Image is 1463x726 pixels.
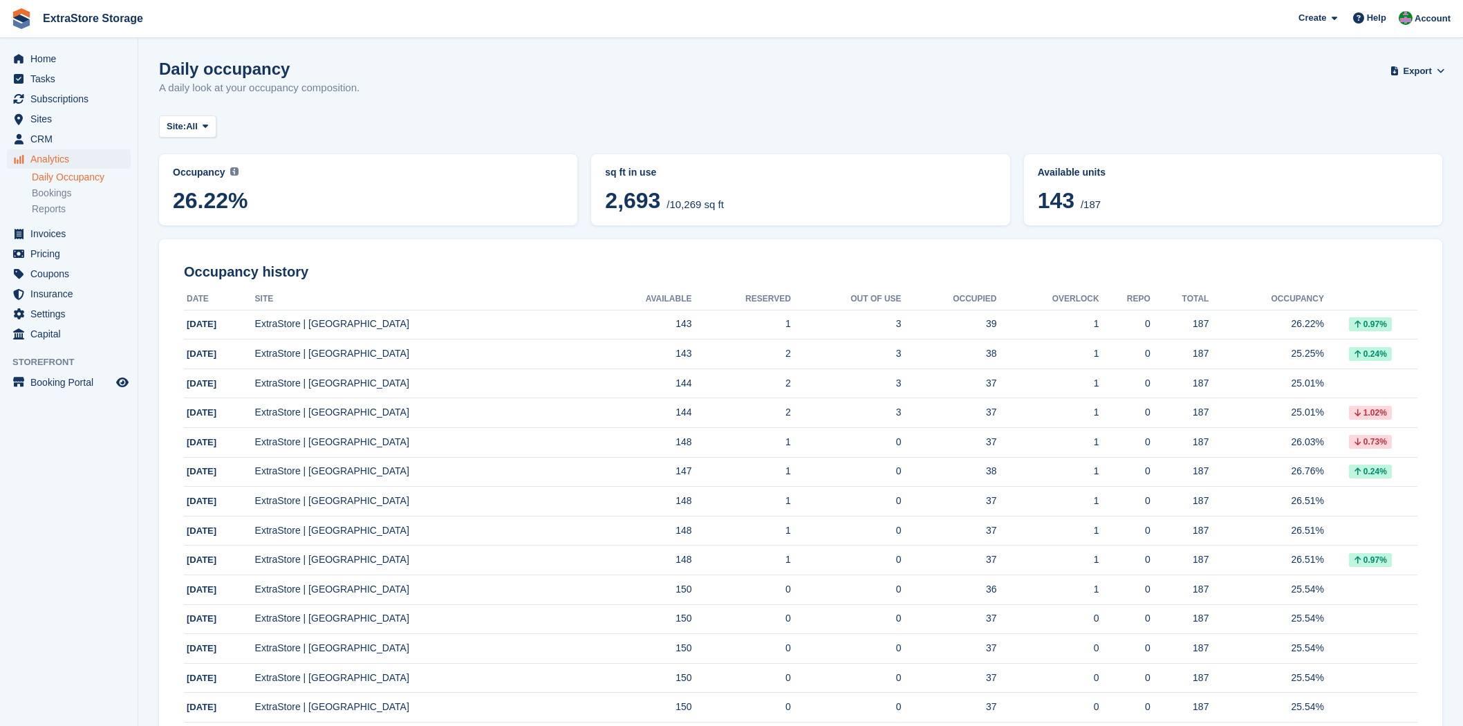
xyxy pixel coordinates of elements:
div: 0 [1099,376,1150,391]
a: menu [7,129,131,149]
td: 0 [791,575,902,605]
th: Occupied [902,288,997,310]
th: Repo [1099,288,1150,310]
div: 1 [997,464,1099,478]
td: 0 [692,663,791,693]
div: 0 [1099,641,1150,655]
a: menu [7,109,131,129]
td: ExtraStore | [GEOGRAPHIC_DATA] [255,457,591,487]
div: 1 [997,523,1099,538]
a: menu [7,49,131,68]
img: Grant Daniel [1399,11,1413,25]
div: 0 [1099,435,1150,449]
div: 0 [1099,317,1150,331]
td: 25.01% [1209,398,1324,428]
div: 36 [902,582,997,597]
td: 148 [591,487,692,516]
div: 0 [1099,464,1150,478]
td: 0 [692,693,791,723]
div: 1 [997,317,1099,331]
a: menu [7,244,131,263]
div: 37 [902,552,997,567]
td: 0 [791,663,902,693]
span: Available units [1038,167,1106,178]
a: Reports [32,203,131,216]
span: Create [1298,11,1326,25]
span: Subscriptions [30,89,113,109]
span: Invoices [30,224,113,243]
div: 37 [902,435,997,449]
td: 0 [692,575,791,605]
td: 1 [692,546,791,575]
div: 0.24% [1349,347,1392,361]
span: [DATE] [187,643,216,653]
th: Overlock [997,288,1099,310]
a: menu [7,373,131,392]
td: 26.51% [1209,546,1324,575]
td: 0 [692,604,791,634]
button: Site: All [159,115,216,138]
td: 25.54% [1209,634,1324,664]
a: menu [7,304,131,324]
td: 26.03% [1209,428,1324,458]
td: 150 [591,604,692,634]
td: 187 [1150,310,1209,339]
span: Occupancy [173,167,225,178]
a: menu [7,89,131,109]
span: [DATE] [187,496,216,506]
td: 26.51% [1209,516,1324,546]
td: 26.76% [1209,457,1324,487]
div: 39 [902,317,997,331]
span: [DATE] [187,348,216,359]
span: [DATE] [187,525,216,536]
td: 187 [1150,369,1209,398]
td: 148 [591,516,692,546]
a: menu [7,69,131,89]
a: menu [7,224,131,243]
td: 2 [692,339,791,369]
td: 187 [1150,663,1209,693]
div: 0 [1099,700,1150,714]
td: 187 [1150,693,1209,723]
div: 37 [902,611,997,626]
th: Occupancy [1209,288,1324,310]
td: ExtraStore | [GEOGRAPHIC_DATA] [255,310,591,339]
span: 26.22% [173,188,563,213]
div: 0 [1099,552,1150,567]
th: Available [591,288,692,310]
img: stora-icon-8386f47178a22dfd0bd8f6a31ec36ba5ce8667c1dd55bd0f319d3a0aa187defe.svg [11,8,32,29]
span: Sites [30,109,113,129]
span: Analytics [30,149,113,169]
span: Home [30,49,113,68]
td: ExtraStore | [GEOGRAPHIC_DATA] [255,369,591,398]
span: 2,693 [605,188,660,213]
abbr: Current breakdown of %{unit} occupied [605,165,996,180]
span: [DATE] [187,584,216,595]
span: Insurance [30,284,113,304]
td: 1 [692,428,791,458]
td: 0 [791,604,902,634]
span: 143 [1038,188,1074,213]
td: 148 [591,546,692,575]
td: 0 [692,634,791,664]
td: 25.54% [1209,604,1324,634]
td: ExtraStore | [GEOGRAPHIC_DATA] [255,663,591,693]
a: Daily Occupancy [32,171,131,184]
span: All [186,120,198,133]
div: 37 [902,494,997,508]
a: menu [7,149,131,169]
td: 0 [791,428,902,458]
td: ExtraStore | [GEOGRAPHIC_DATA] [255,487,591,516]
div: 0 [1099,582,1150,597]
div: 0.24% [1349,465,1392,478]
span: Pricing [30,244,113,263]
div: 0.97% [1349,553,1392,567]
td: ExtraStore | [GEOGRAPHIC_DATA] [255,604,591,634]
p: A daily look at your occupancy composition. [159,80,360,96]
span: Coupons [30,264,113,283]
div: 0.73% [1349,435,1392,449]
th: Date [184,288,255,310]
div: 1 [997,346,1099,361]
td: 25.01% [1209,369,1324,398]
span: sq ft in use [605,167,656,178]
